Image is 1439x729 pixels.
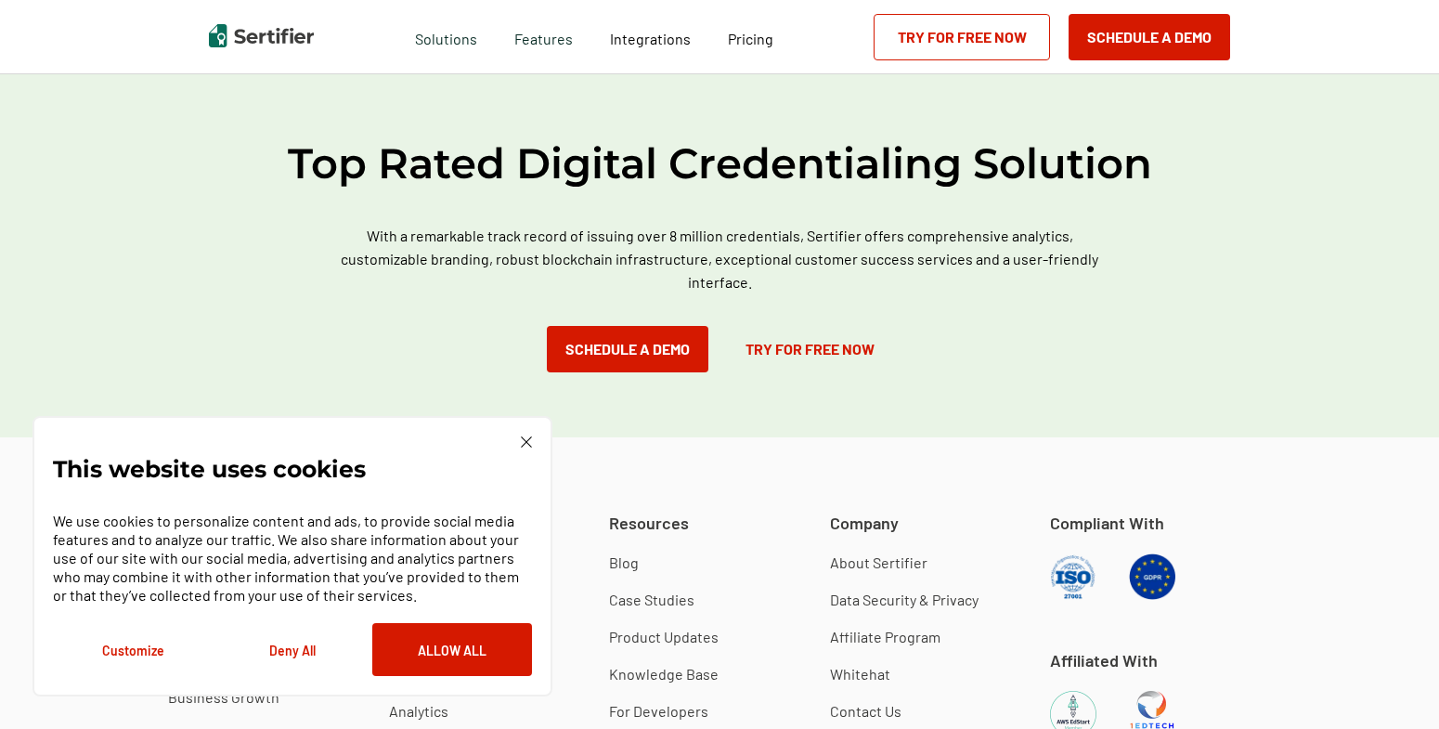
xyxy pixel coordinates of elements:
a: For Developers [609,702,708,721]
a: Product Updates [609,628,719,646]
a: Blog [609,553,639,572]
span: Solutions [415,25,477,48]
iframe: Chat Widget [1346,640,1439,729]
img: Cookie Popup Close [521,436,532,448]
a: Contact Us [830,702,901,721]
button: Deny All [213,623,372,676]
a: Data Security & Privacy [830,591,979,609]
a: Try for Free Now [727,326,893,372]
img: ISO Compliant [1050,553,1096,600]
button: Allow All [372,623,532,676]
a: Integrations [610,25,691,48]
span: Features [514,25,573,48]
a: Case Studies [609,591,694,609]
span: Company [830,512,899,535]
p: We use cookies to personalize content and ads, to provide social media features and to analyze ou... [53,512,532,605]
button: Customize [53,623,213,676]
a: About Sertifier [830,553,927,572]
span: Pricing [728,30,773,47]
a: Affiliate Program [830,628,940,646]
a: Try for Free Now [874,14,1050,60]
span: Affiliated With [1050,649,1158,672]
span: Resources [609,512,689,535]
img: GDPR Compliant [1129,553,1175,600]
button: Schedule a Demo [1069,14,1230,60]
img: Sertifier | Digital Credentialing Platform [209,24,314,47]
span: Compliant With [1050,512,1164,535]
button: Schedule a Demo [547,326,708,372]
a: Pricing [728,25,773,48]
p: With a remarkable track record of issuing over 8 million credentials, Sertifier offers comprehens... [330,224,1109,293]
a: Whitehat [830,665,890,683]
h2: Top Rated Digital Credentialing Solution [162,137,1277,190]
a: Analytics [389,702,448,721]
a: Business Growth [168,688,279,707]
span: Integrations [610,30,691,47]
p: This website uses cookies [53,460,366,478]
a: Knowledge Base [609,665,719,683]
